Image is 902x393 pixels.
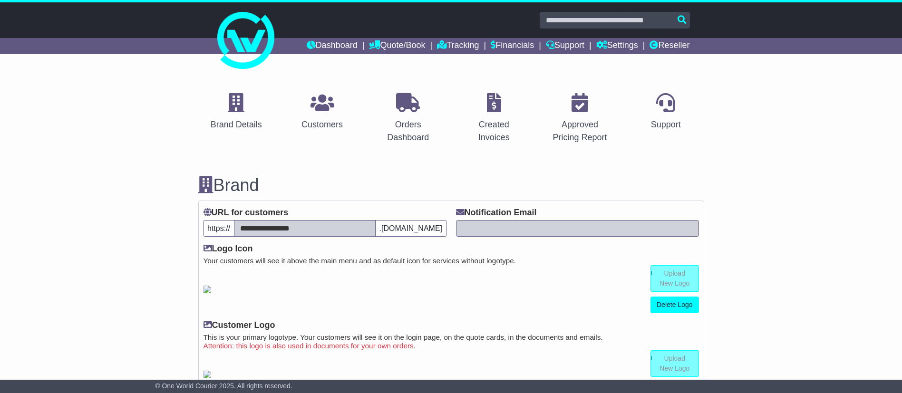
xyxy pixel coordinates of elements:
[301,118,343,131] div: Customers
[204,257,699,265] small: Your customers will see it above the main menu and as default icon for services without logotype.
[204,244,253,254] label: Logo Icon
[204,342,699,350] small: Attention: this logo is also used in documents for your own orders.
[375,220,446,237] span: .[DOMAIN_NAME]
[204,286,211,293] img: GetResellerIconLogo
[650,265,699,292] a: Upload New Logo
[650,38,689,54] a: Reseller
[456,90,533,147] a: Created Invoices
[542,90,618,147] a: Approved Pricing Report
[370,90,446,147] a: Orders Dashboard
[369,38,425,54] a: Quote/Book
[596,38,638,54] a: Settings
[462,118,526,144] div: Created Invoices
[650,297,699,313] a: Delete Logo
[376,118,440,144] div: Orders Dashboard
[548,118,612,144] div: Approved Pricing Report
[307,38,358,54] a: Dashboard
[546,38,584,54] a: Support
[204,371,211,378] img: GetCustomerLogo
[198,176,704,195] h3: Brand
[651,118,681,131] div: Support
[645,90,687,134] a: Support
[204,333,699,342] small: This is your primary logotype. Your customers will see it on the login page, on the quote cards, ...
[204,208,289,218] label: URL for customers
[650,350,699,377] a: Upload New Logo
[456,208,537,218] label: Notification Email
[155,382,292,390] span: © One World Courier 2025. All rights reserved.
[491,38,534,54] a: Financials
[211,118,262,131] div: Brand Details
[437,38,479,54] a: Tracking
[204,220,234,237] span: https://
[204,320,275,331] label: Customer Logo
